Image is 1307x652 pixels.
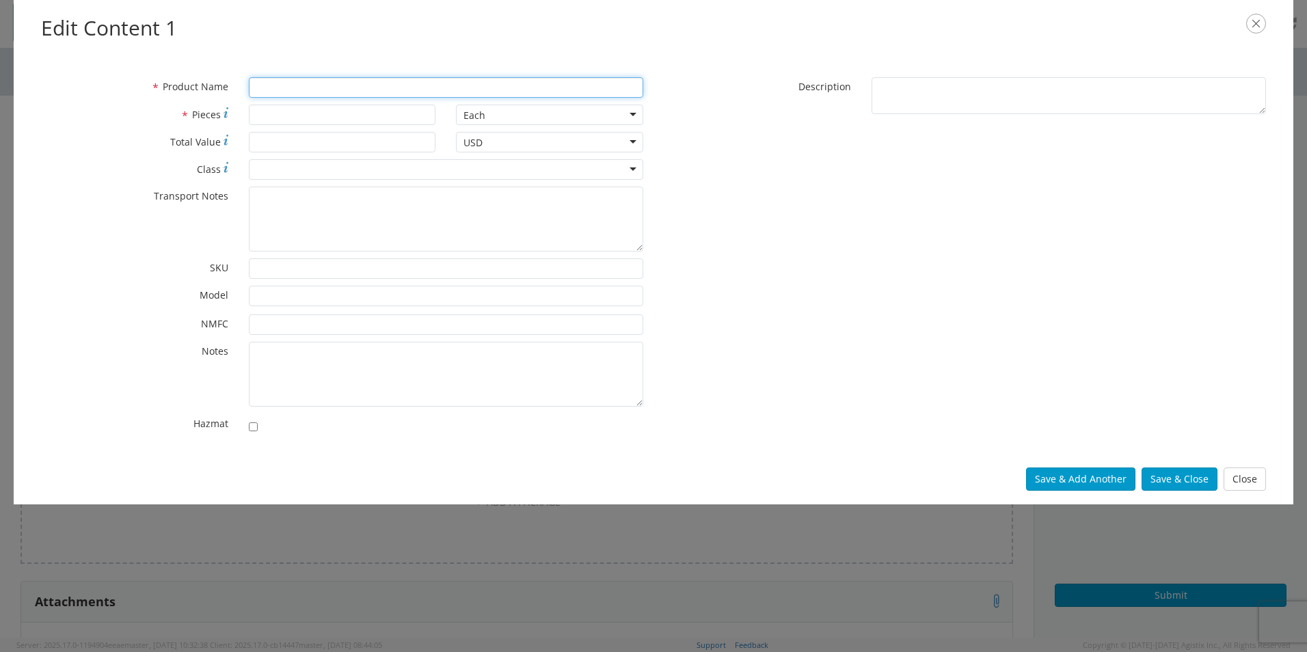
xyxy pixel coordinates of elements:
div: Each [463,109,485,122]
div: USD [463,136,483,150]
span: Model [200,288,228,301]
span: Class [197,163,221,176]
button: Close [1224,467,1266,491]
h2: Edit Content 1 [41,14,1266,43]
button: Save & Add Another [1026,467,1135,491]
span: NMFC [201,317,228,330]
span: Pieces [192,108,221,121]
span: Transport Notes [154,189,228,202]
span: Description [798,80,851,93]
span: Product Name [163,80,228,93]
button: Save & Close [1142,467,1217,491]
span: Total Value [170,135,221,148]
span: Notes [202,344,228,357]
span: SKU [210,261,228,274]
span: Hazmat [193,417,228,430]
